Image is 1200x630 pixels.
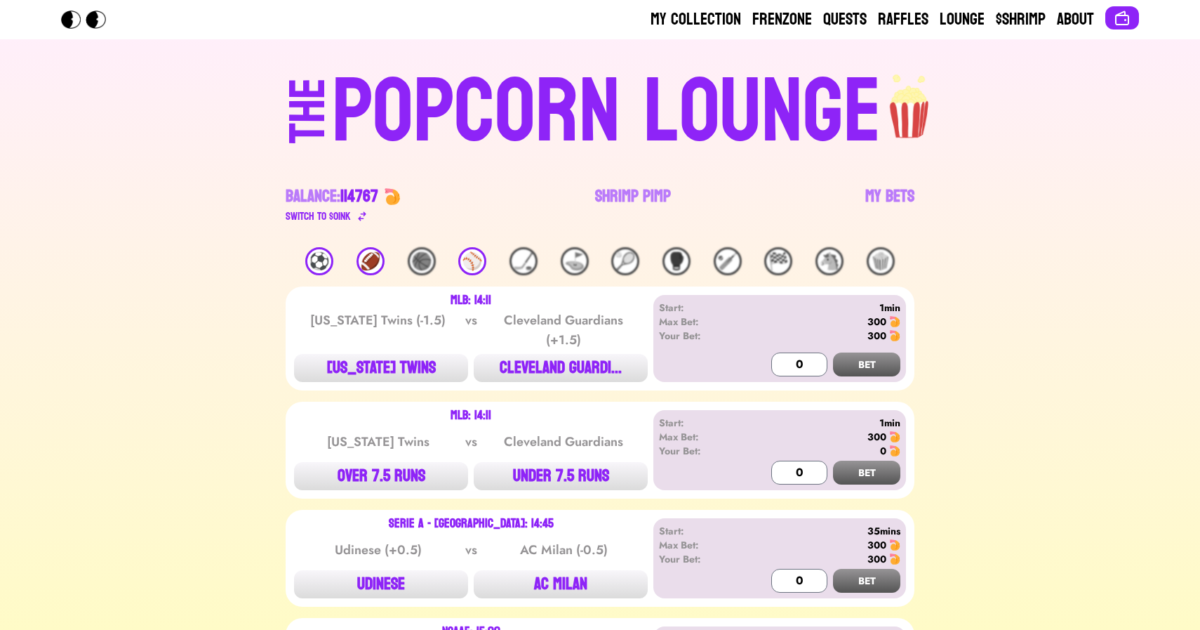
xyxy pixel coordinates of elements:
[168,62,1032,157] a: THEPOPCORN LOUNGEpopcorn
[833,461,900,485] button: BET
[889,431,900,442] img: 🍤
[474,570,648,598] button: AC MILAN
[1057,8,1094,31] a: About
[659,301,740,315] div: Start:
[833,569,900,593] button: BET
[493,540,634,560] div: AC Milan (-0.5)
[462,310,480,350] div: vs
[815,247,844,275] div: 🐴
[307,310,449,350] div: [US_STATE] Twins (-1.5)
[878,8,928,31] a: Raffles
[611,247,639,275] div: 🎾
[740,301,900,315] div: 1min
[867,552,886,566] div: 300
[561,247,589,275] div: ⛳️
[867,329,886,343] div: 300
[651,8,741,31] a: My Collection
[659,416,740,430] div: Start:
[881,62,939,140] img: popcorn
[659,430,740,444] div: Max Bet:
[340,181,378,211] span: 114767
[889,539,900,551] img: 🍤
[307,540,449,560] div: Udinese (+0.5)
[462,432,480,452] div: vs
[286,185,378,208] div: Balance:
[752,8,812,31] a: Frenzone
[408,247,436,275] div: 🏀
[493,432,634,452] div: Cleveland Guardians
[867,315,886,329] div: 300
[659,315,740,329] div: Max Bet:
[286,208,351,225] div: Switch to $ OINK
[764,247,792,275] div: 🏁
[659,552,740,566] div: Your Bet:
[659,538,740,552] div: Max Bet:
[740,416,900,430] div: 1min
[283,78,333,171] div: THE
[867,430,886,444] div: 300
[307,432,449,452] div: [US_STATE] Twins
[867,538,886,552] div: 300
[714,247,742,275] div: 🏏
[740,524,900,538] div: 35mins
[889,316,900,327] img: 🍤
[889,445,900,457] img: 🍤
[659,444,740,458] div: Your Bet:
[509,247,538,275] div: 🏒
[493,310,634,350] div: Cleveland Guardians (+1.5)
[823,8,867,31] a: Quests
[662,247,691,275] div: 🥊
[474,462,648,490] button: UNDER 7.5 RUNS
[294,462,468,490] button: OVER 7.5 RUNS
[867,247,895,275] div: 🍿
[356,247,385,275] div: 🏈
[294,354,468,382] button: [US_STATE] TWINS
[305,247,333,275] div: ⚽️
[458,247,486,275] div: ⚾️
[865,185,914,225] a: My Bets
[1114,10,1131,27] img: Connect wallet
[880,444,886,458] div: 0
[659,329,740,343] div: Your Bet:
[940,8,985,31] a: Lounge
[659,524,740,538] div: Start:
[332,67,881,157] div: POPCORN LOUNGE
[294,570,468,598] button: UDINESE
[389,518,554,530] div: Serie A - [GEOGRAPHIC_DATA]: 14:45
[384,188,401,205] img: 🍤
[474,354,648,382] button: CLEVELAND GUARDI...
[462,540,480,560] div: vs
[889,553,900,565] img: 🍤
[451,295,491,306] div: MLB: 14:11
[61,11,117,29] img: Popcorn
[451,410,491,421] div: MLB: 14:11
[833,353,900,376] button: BET
[889,330,900,341] img: 🍤
[595,185,671,225] a: Shrimp Pimp
[996,8,1046,31] a: $Shrimp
